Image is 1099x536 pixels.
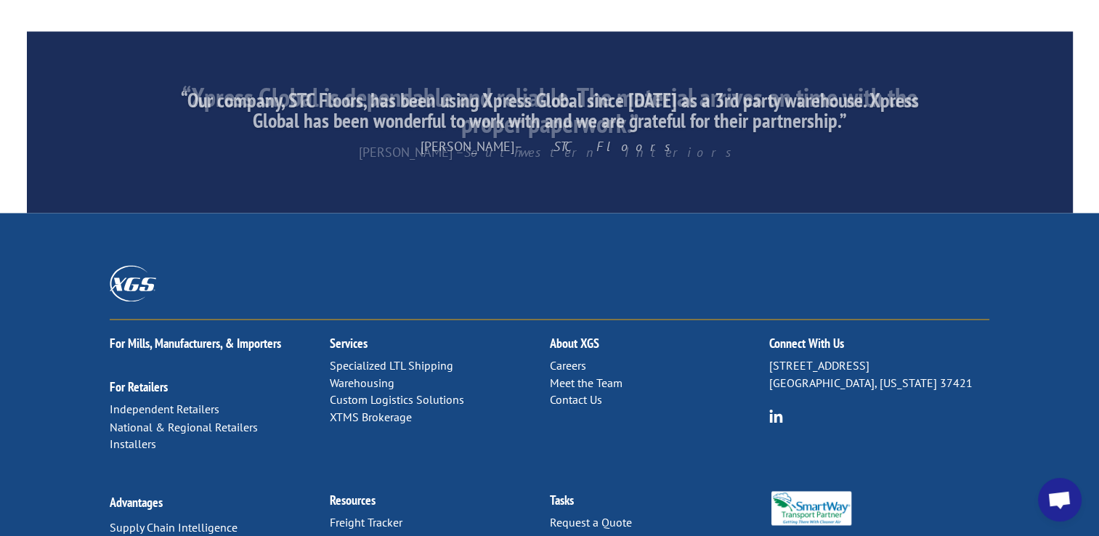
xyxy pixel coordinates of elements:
a: Freight Tracker [330,514,402,529]
a: Supply Chain Intelligence [110,519,238,534]
h2: “Xpress Global is dependable and reliable. The material arrives on time with the proper paperwork.” [163,84,936,144]
a: Services [330,335,368,352]
a: For Mills, Manufacturers, & Importers [110,335,281,352]
a: Custom Logistics Solutions [330,392,464,407]
a: Advantages [110,493,163,510]
div: 打開聊天 [1038,478,1082,521]
em: Southwestern Interiors [464,144,740,161]
img: XGS_Logos_ALL_2024_All_White [110,265,156,301]
a: Warehousing [330,375,394,390]
a: Careers [549,358,585,373]
img: group-6 [769,409,783,423]
a: Independent Retailers [110,402,219,416]
p: [STREET_ADDRESS] [GEOGRAPHIC_DATA], [US_STATE] 37421 [769,357,989,392]
a: About XGS [549,335,599,352]
a: Installers [110,436,156,450]
a: XTMS Brokerage [330,410,412,424]
a: Contact Us [549,392,601,407]
a: Resources [330,491,376,508]
a: Meet the Team [549,375,622,390]
h2: Connect With Us [769,337,989,357]
img: Smartway_Logo [769,491,853,525]
h2: Tasks [549,493,769,513]
a: For Retailers [110,378,168,395]
a: Request a Quote [549,514,631,529]
a: Specialized LTL Shipping [330,358,453,373]
p: [PERSON_NAME] – [163,144,936,161]
a: National & Regional Retailers [110,419,258,434]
